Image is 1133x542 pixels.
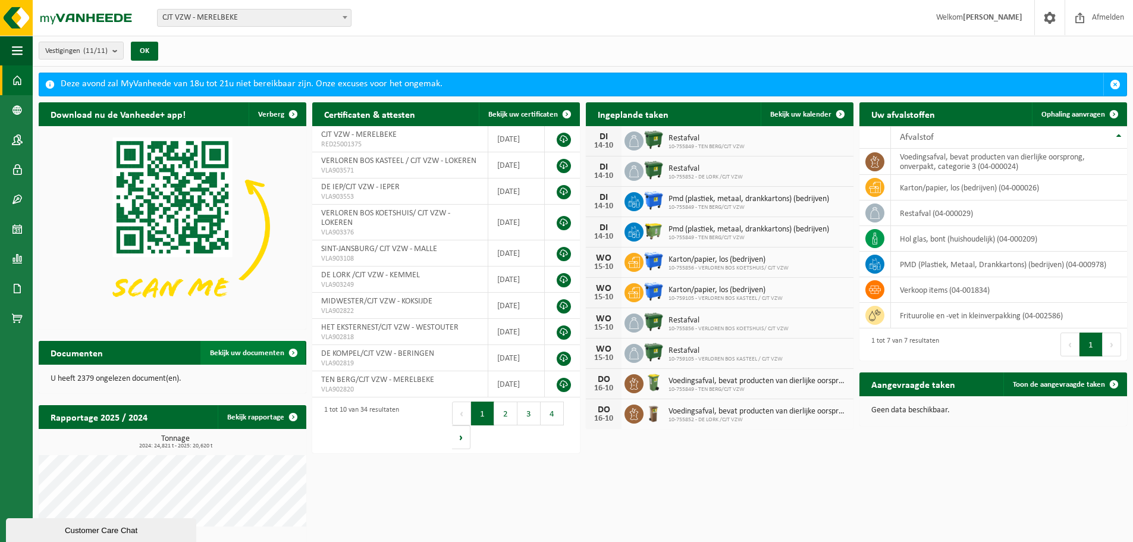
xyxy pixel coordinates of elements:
div: 1 tot 10 van 34 resultaten [318,400,399,450]
span: Voedingsafval, bevat producten van dierlijke oorsprong, onverpakt, categorie 3 [668,407,848,416]
span: VLA903108 [321,254,479,264]
span: 10-755849 - TEN BERG/CJT VZW [668,204,829,211]
span: DE IEP/CJT VZW - IEPER [321,183,400,192]
span: 10-755856 - VERLOREN BOS KOETSHUIS/ CJT VZW [668,325,789,333]
span: VERLOREN BOS KOETSHUIS/ CJT VZW - LOKEREN [321,209,450,227]
span: Restafval [668,164,743,174]
span: Bekijk uw certificaten [488,111,558,118]
div: WO [592,314,616,324]
a: Bekijk uw documenten [200,341,305,365]
span: Afvalstof [900,133,934,142]
div: Deze avond zal MyVanheede van 18u tot 21u niet bereikbaar zijn. Onze excuses voor het ongemak. [61,73,1103,96]
span: 10-759105 - VERLOREN BOS KASTEEL / CJT VZW [668,295,783,302]
h2: Aangevraagde taken [859,372,967,396]
div: 15-10 [592,324,616,332]
h2: Download nu de Vanheede+ app! [39,102,197,126]
button: Vestigingen(11/11) [39,42,124,59]
a: Toon de aangevraagde taken [1003,372,1126,396]
td: restafval (04-000029) [891,200,1127,226]
h2: Uw afvalstoffen [859,102,947,126]
span: Karton/papier, los (bedrijven) [668,286,783,295]
span: Bekijk uw kalender [770,111,831,118]
span: VLA903553 [321,192,479,202]
span: Restafval [668,346,783,356]
a: Bekijk rapportage [218,405,305,429]
img: WB-1100-HPE-GN-01 [644,312,664,332]
div: DI [592,223,616,233]
td: hol glas, bont (huishoudelijk) (04-000209) [891,226,1127,252]
button: Previous [452,402,471,425]
div: 14-10 [592,233,616,241]
span: 10-755849 - TEN BERG/CJT VZW [668,386,848,393]
div: DI [592,162,616,172]
button: Previous [1060,333,1079,356]
span: RED25001375 [321,140,479,149]
div: DO [592,405,616,415]
h3: Tonnage [45,435,306,449]
td: [DATE] [488,345,545,371]
div: WO [592,284,616,293]
img: WB-0140-HPE-BN-01 [644,403,664,423]
td: voedingsafval, bevat producten van dierlijke oorsprong, onverpakt, categorie 3 (04-000024) [891,149,1127,175]
span: VLA902820 [321,385,479,394]
span: VLA902819 [321,359,479,368]
span: 10-755852 - DE LORK /CJT VZW [668,416,848,424]
div: 14-10 [592,142,616,150]
div: 14-10 [592,202,616,211]
a: Bekijk uw kalender [761,102,852,126]
span: Ophaling aanvragen [1041,111,1105,118]
a: Bekijk uw certificaten [479,102,579,126]
span: CJT VZW - MERELBEKE [321,130,397,139]
td: [DATE] [488,152,545,178]
img: WB-1100-HPE-GN-04 [644,160,664,180]
button: 1 [1079,333,1103,356]
span: Verberg [258,111,284,118]
span: 10-755852 - DE LORK /CJT VZW [668,174,743,181]
img: WB-1100-HPE-GN-51 [644,221,664,241]
div: 15-10 [592,263,616,271]
span: Restafval [668,316,789,325]
div: 16-10 [592,384,616,393]
p: Geen data beschikbaar. [871,406,1115,415]
span: Voedingsafval, bevat producten van dierlijke oorsprong, onverpakt, categorie 3 [668,377,848,386]
div: DI [592,132,616,142]
span: 2024: 24,821 t - 2025: 20,620 t [45,443,306,449]
span: DE KOMPEL/CJT VZW - BERINGEN [321,349,434,358]
span: Karton/papier, los (bedrijven) [668,255,789,265]
img: WB-1100-HPE-BE-01 [644,251,664,271]
button: 1 [471,402,494,425]
td: [DATE] [488,126,545,152]
td: [DATE] [488,293,545,319]
div: 15-10 [592,293,616,302]
div: 1 tot 7 van 7 resultaten [865,331,939,358]
span: VLA903376 [321,228,479,237]
div: DO [592,375,616,384]
span: Vestigingen [45,42,108,60]
img: WB-1100-HPE-BE-01 [644,190,664,211]
span: VLA902818 [321,333,479,342]
span: 10-755849 - TEN BERG/CJT VZW [668,143,745,151]
button: Next [1103,333,1121,356]
td: [DATE] [488,240,545,267]
span: 10-755856 - VERLOREN BOS KOETSHUIS/ CJT VZW [668,265,789,272]
img: WB-1100-HPE-BE-01 [644,281,664,302]
button: OK [131,42,158,61]
span: VERLOREN BOS KASTEEL / CJT VZW - LOKEREN [321,156,476,165]
button: Verberg [249,102,305,126]
td: [DATE] [488,178,545,205]
count: (11/11) [83,47,108,55]
td: [DATE] [488,267,545,293]
span: TEN BERG/CJT VZW - MERELBEKE [321,375,434,384]
td: frituurolie en -vet in kleinverpakking (04-002586) [891,303,1127,328]
span: 10-755849 - TEN BERG/CJT VZW [668,234,829,242]
span: VLA902822 [321,306,479,316]
span: HET EKSTERNEST/CJT VZW - WESTOUTER [321,323,459,332]
h2: Documenten [39,341,115,364]
a: Ophaling aanvragen [1032,102,1126,126]
div: 15-10 [592,354,616,362]
span: VLA903249 [321,280,479,290]
img: Download de VHEPlus App [39,126,306,327]
h2: Rapportage 2025 / 2024 [39,405,159,428]
div: 16-10 [592,415,616,423]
